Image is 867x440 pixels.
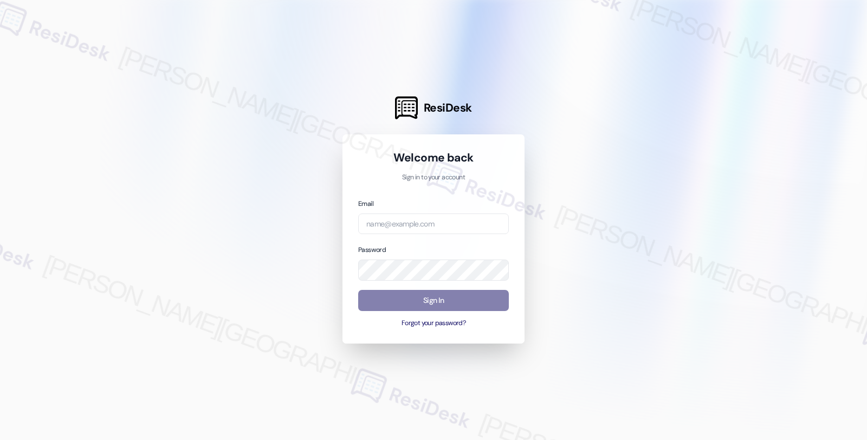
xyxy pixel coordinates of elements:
[395,96,418,119] img: ResiDesk Logo
[424,100,472,115] span: ResiDesk
[358,199,373,208] label: Email
[358,150,509,165] h1: Welcome back
[358,173,509,183] p: Sign in to your account
[358,290,509,311] button: Sign In
[358,319,509,328] button: Forgot your password?
[358,245,386,254] label: Password
[358,213,509,235] input: name@example.com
